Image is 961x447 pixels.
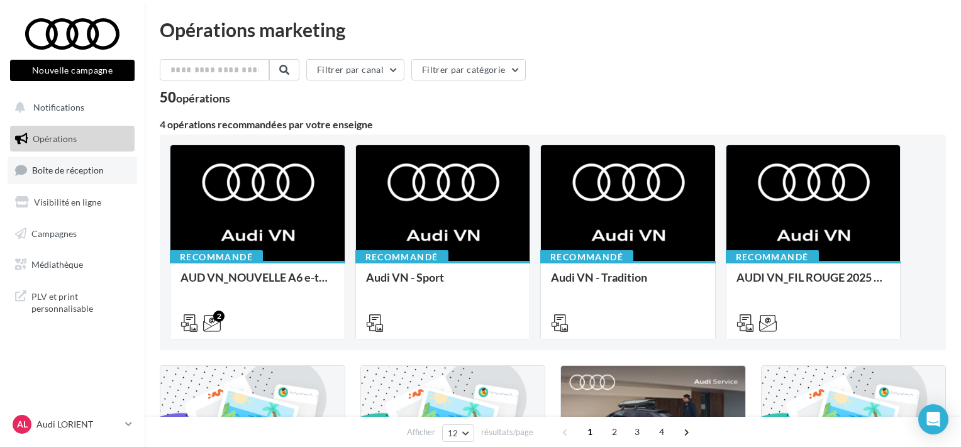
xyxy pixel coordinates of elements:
[8,221,137,247] a: Campagnes
[31,259,83,270] span: Médiathèque
[366,271,520,296] div: Audi VN - Sport
[8,126,137,152] a: Opérations
[17,418,28,431] span: AL
[213,311,225,322] div: 2
[540,250,633,264] div: Recommandé
[10,60,135,81] button: Nouvelle campagne
[10,412,135,436] a: AL Audi LORIENT
[8,157,137,184] a: Boîte de réception
[8,94,132,121] button: Notifications
[176,92,230,104] div: opérations
[481,426,533,438] span: résultats/page
[442,424,474,442] button: 12
[181,271,335,296] div: AUD VN_NOUVELLE A6 e-tron
[33,102,84,113] span: Notifications
[33,133,77,144] span: Opérations
[355,250,448,264] div: Recommandé
[36,418,120,431] p: Audi LORIENT
[160,91,230,104] div: 50
[32,165,104,175] span: Boîte de réception
[8,251,137,278] a: Médiathèque
[448,428,458,438] span: 12
[726,250,819,264] div: Recommandé
[407,426,435,438] span: Afficher
[652,422,672,442] span: 4
[34,197,101,207] span: Visibilité en ligne
[31,228,77,238] span: Campagnes
[604,422,625,442] span: 2
[8,283,137,320] a: PLV et print personnalisable
[31,288,130,315] span: PLV et print personnalisable
[160,20,946,39] div: Opérations marketing
[551,271,705,296] div: Audi VN - Tradition
[736,271,891,296] div: AUDI VN_FIL ROUGE 2025 - A1, Q2, Q3, Q5 et Q4 e-tron
[306,59,404,80] button: Filtrer par canal
[411,59,526,80] button: Filtrer par catégorie
[160,119,946,130] div: 4 opérations recommandées par votre enseigne
[918,404,948,434] div: Open Intercom Messenger
[8,189,137,216] a: Visibilité en ligne
[580,422,600,442] span: 1
[627,422,647,442] span: 3
[170,250,263,264] div: Recommandé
